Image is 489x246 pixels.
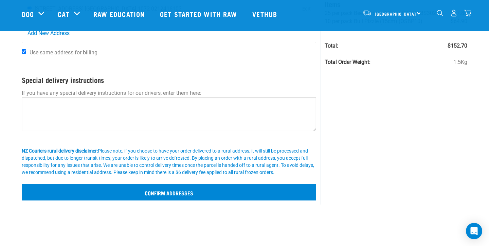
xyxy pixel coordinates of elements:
[22,148,98,154] b: NZ Couriers rural delivery disclaimer:
[87,0,153,28] a: Raw Education
[246,0,286,28] a: Vethub
[22,184,316,200] input: Confirm addresses
[30,49,97,56] span: Use same address for billing
[450,10,457,17] img: user.png
[153,0,246,28] a: Get started with Raw
[375,13,416,15] span: [GEOGRAPHIC_DATA]
[437,10,443,16] img: home-icon-1@2x.png
[22,76,316,84] h4: Special delivery instructions
[28,29,70,37] span: Add New Address
[58,9,69,19] a: Cat
[466,223,482,239] div: Open Intercom Messenger
[22,49,26,54] input: Use same address for billing
[325,42,338,49] strong: Total:
[22,89,316,97] p: If you have any special delivery instructions for our drivers, enter them here:
[448,42,467,50] span: $152.70
[453,58,467,66] span: 1.5Kg
[22,9,34,19] a: Dog
[22,24,316,43] a: Add New Address
[362,10,372,16] img: van-moving.png
[325,59,370,65] strong: Total Order Weight:
[22,147,316,176] div: Please note, if you choose to have your order delivered to a rural address, it will still be proc...
[464,10,471,17] img: home-icon@2x.png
